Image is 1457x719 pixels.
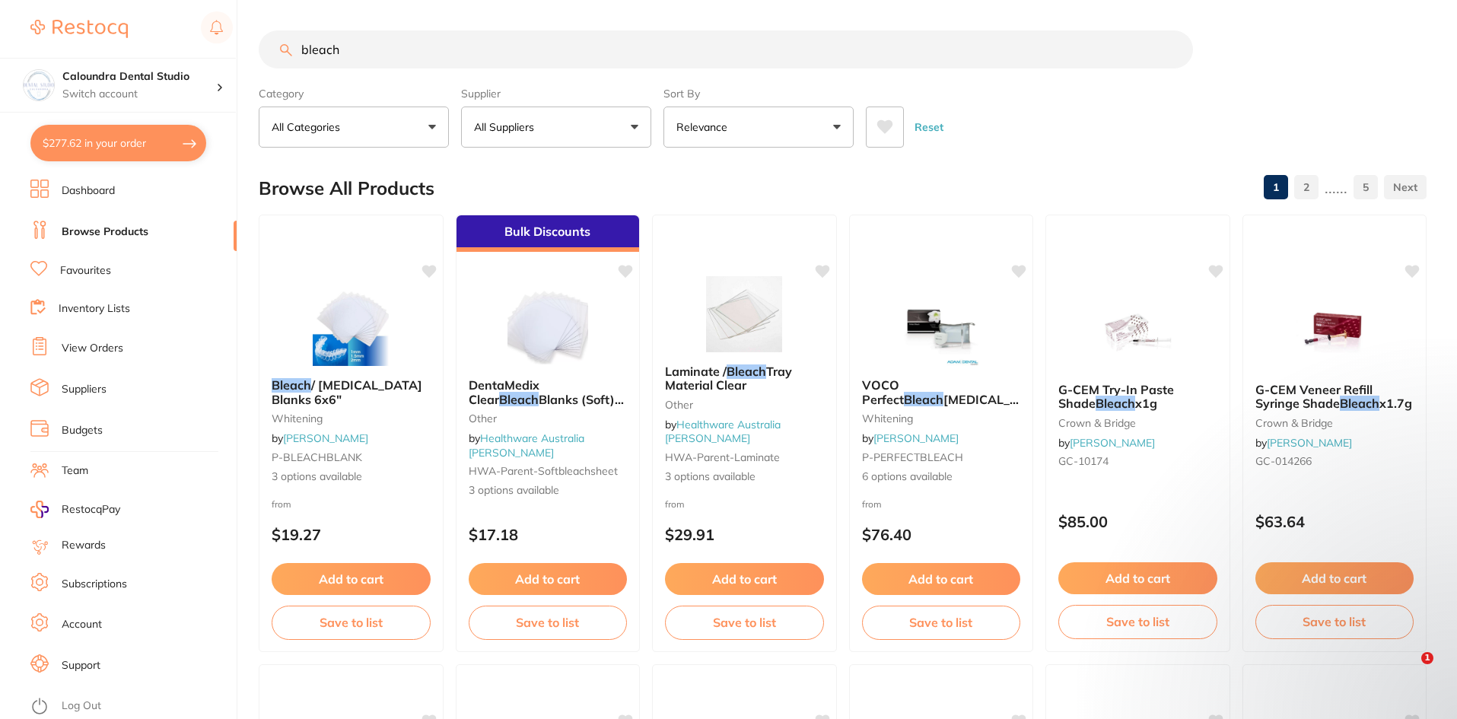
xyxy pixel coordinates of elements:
[862,563,1021,595] button: Add to cart
[873,431,959,445] a: [PERSON_NAME]
[862,469,1021,485] span: 6 options available
[24,70,54,100] img: Caloundra Dental Studio
[259,87,449,100] label: Category
[1255,383,1414,411] b: G-CEM Veneer Refill Syringe Shade Bleach x1.7g
[62,658,100,673] a: Support
[259,30,1193,68] input: Search Products
[727,364,766,379] em: Bleach
[695,276,794,352] img: Laminate / Bleach Tray Material Clear
[1267,436,1352,450] a: [PERSON_NAME]
[1379,396,1412,411] span: x1.7g
[665,364,824,393] b: Laminate / Bleach Tray Material Clear
[1255,417,1414,429] small: crown & bridge
[1058,417,1217,429] small: crown & bridge
[1058,513,1217,530] p: $85.00
[62,183,115,199] a: Dashboard
[469,464,618,478] span: HWA-parent-softbleachsheet
[272,450,362,464] span: P-BLEACHBLANK
[862,450,963,464] span: P-PERFECTBLEACH
[1325,179,1347,196] p: ......
[30,11,128,46] a: Restocq Logo
[469,431,584,459] a: Healthware Australia [PERSON_NAME]
[301,290,400,366] img: Bleach / Whitening Blanks 6x6"
[62,698,101,714] a: Log Out
[474,119,540,135] p: All Suppliers
[272,431,368,445] span: by
[910,107,948,148] button: Reset
[272,377,422,406] span: / [MEDICAL_DATA] Blanks 6x6"
[469,392,624,421] span: Blanks (Soft) 127mm X 127mm sheets
[1135,396,1157,411] span: x1g
[62,224,148,240] a: Browse Products
[59,301,130,317] a: Inventory Lists
[30,20,128,38] img: Restocq Logo
[1264,172,1288,202] a: 1
[1088,294,1187,371] img: G-CEM Try-In Paste Shade Bleach x1g
[62,423,103,438] a: Budgets
[665,364,727,379] span: Laminate /
[665,498,685,510] span: from
[272,412,431,425] small: whitening
[30,501,49,518] img: RestocqPay
[469,378,628,406] b: DentaMedix Clear Bleach Blanks (Soft) 127mm X 127mm sheets
[469,526,628,543] p: $17.18
[499,392,539,407] em: Bleach
[62,341,123,356] a: View Orders
[862,378,1021,406] b: VOCO Perfect Bleach Tooth Whitening Gel
[469,563,628,595] button: Add to cart
[461,107,651,148] button: All Suppliers
[62,382,107,397] a: Suppliers
[665,469,824,485] span: 3 options available
[1145,556,1449,678] iframe: Intercom notifications message
[1096,396,1135,411] em: Bleach
[498,290,597,366] img: DentaMedix Clear Bleach Blanks (Soft) 127mm X 127mm sheets
[469,431,584,459] span: by
[469,377,539,406] span: DentaMedix Clear
[665,526,824,543] p: $29.91
[862,392,1048,421] span: [MEDICAL_DATA] Gel
[272,563,431,595] button: Add to cart
[469,412,628,425] small: other
[1294,172,1319,202] a: 2
[62,538,106,553] a: Rewards
[862,412,1021,425] small: whitening
[469,483,628,498] span: 3 options available
[1058,454,1109,468] span: GC-10174
[1255,436,1352,450] span: by
[1340,396,1379,411] em: Bleach
[62,463,88,479] a: Team
[272,469,431,485] span: 3 options available
[862,606,1021,639] button: Save to list
[259,107,449,148] button: All Categories
[1255,382,1373,411] span: G-CEM Veneer Refill Syringe Shade
[30,501,120,518] a: RestocqPay
[62,69,216,84] h4: Caloundra Dental Studio
[665,606,824,639] button: Save to list
[1058,605,1217,638] button: Save to list
[272,606,431,639] button: Save to list
[862,498,882,510] span: from
[259,178,434,199] h2: Browse All Products
[1255,454,1312,468] span: GC-014266
[469,606,628,639] button: Save to list
[665,450,780,464] span: HWA-parent-laminate
[676,119,733,135] p: Relevance
[1058,436,1155,450] span: by
[663,107,854,148] button: Relevance
[1058,382,1174,411] span: G-CEM Try-In Paste Shade
[283,431,368,445] a: [PERSON_NAME]
[62,617,102,632] a: Account
[1070,436,1155,450] a: [PERSON_NAME]
[272,377,311,393] em: Bleach
[457,215,640,252] div: Bulk Discounts
[60,263,111,278] a: Favourites
[272,526,431,543] p: $19.27
[665,418,781,445] span: by
[272,378,431,406] b: Bleach / Whitening Blanks 6x6"
[272,498,291,510] span: from
[62,502,120,517] span: RestocqPay
[904,392,943,407] em: Bleach
[665,399,824,411] small: other
[665,364,792,393] span: Tray Material Clear
[862,377,904,406] span: VOCO Perfect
